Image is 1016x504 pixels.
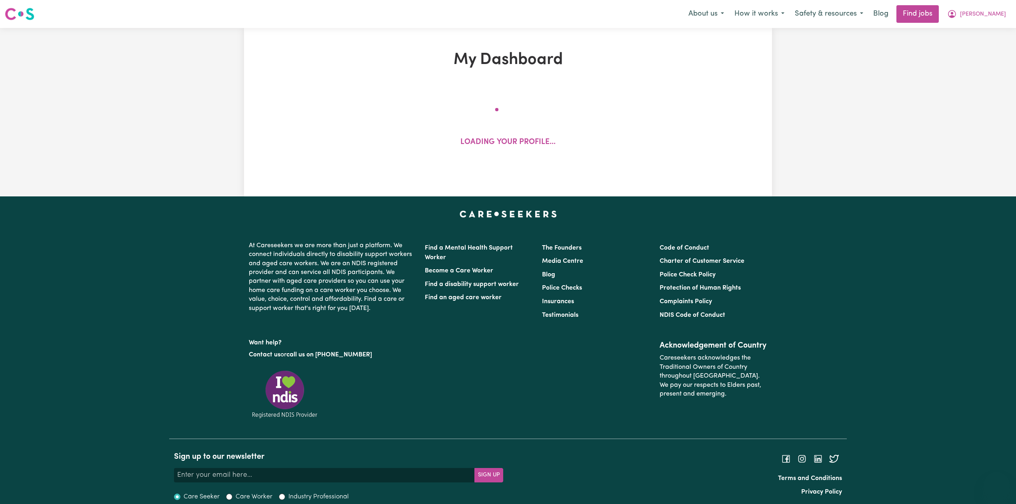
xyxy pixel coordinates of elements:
a: Follow Careseekers on Twitter [829,456,839,462]
a: Follow Careseekers on LinkedIn [813,456,823,462]
a: Find a disability support worker [425,281,519,288]
button: About us [683,6,729,22]
a: Code of Conduct [660,245,709,251]
a: Become a Care Worker [425,268,493,274]
a: Find a Mental Health Support Worker [425,245,513,261]
a: Terms and Conditions [778,475,842,482]
h2: Acknowledgement of Country [660,341,767,350]
a: NDIS Code of Conduct [660,312,725,318]
h1: My Dashboard [337,50,679,70]
a: Complaints Policy [660,298,712,305]
button: How it works [729,6,790,22]
a: Privacy Policy [801,489,842,495]
a: Blog [542,272,555,278]
p: Careseekers acknowledges the Traditional Owners of Country throughout [GEOGRAPHIC_DATA]. We pay o... [660,350,767,402]
button: Subscribe [474,468,503,482]
a: Insurances [542,298,574,305]
p: At Careseekers we are more than just a platform. We connect individuals directly to disability su... [249,238,415,316]
a: Find jobs [896,5,939,23]
iframe: Button to launch messaging window [984,472,1010,498]
img: Careseekers logo [5,7,34,21]
a: Follow Careseekers on Instagram [797,456,807,462]
p: Want help? [249,335,415,347]
label: Care Worker [236,492,272,502]
a: Careseekers logo [5,5,34,23]
a: Follow Careseekers on Facebook [781,456,791,462]
a: Police Checks [542,285,582,291]
img: Registered NDIS provider [249,369,321,419]
p: or [249,347,415,362]
label: Industry Professional [288,492,349,502]
button: Safety & resources [790,6,868,22]
label: Care Seeker [184,492,220,502]
span: [PERSON_NAME] [960,10,1006,19]
input: Enter your email here... [174,468,475,482]
a: The Founders [542,245,582,251]
a: Protection of Human Rights [660,285,741,291]
a: Blog [868,5,893,23]
h2: Sign up to our newsletter [174,452,503,462]
button: My Account [942,6,1011,22]
a: Charter of Customer Service [660,258,744,264]
a: call us on [PHONE_NUMBER] [286,352,372,358]
a: Find an aged care worker [425,294,502,301]
a: Contact us [249,352,280,358]
p: Loading your profile... [460,137,556,148]
a: Media Centre [542,258,583,264]
a: Testimonials [542,312,578,318]
a: Police Check Policy [660,272,716,278]
a: Careseekers home page [460,211,557,217]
